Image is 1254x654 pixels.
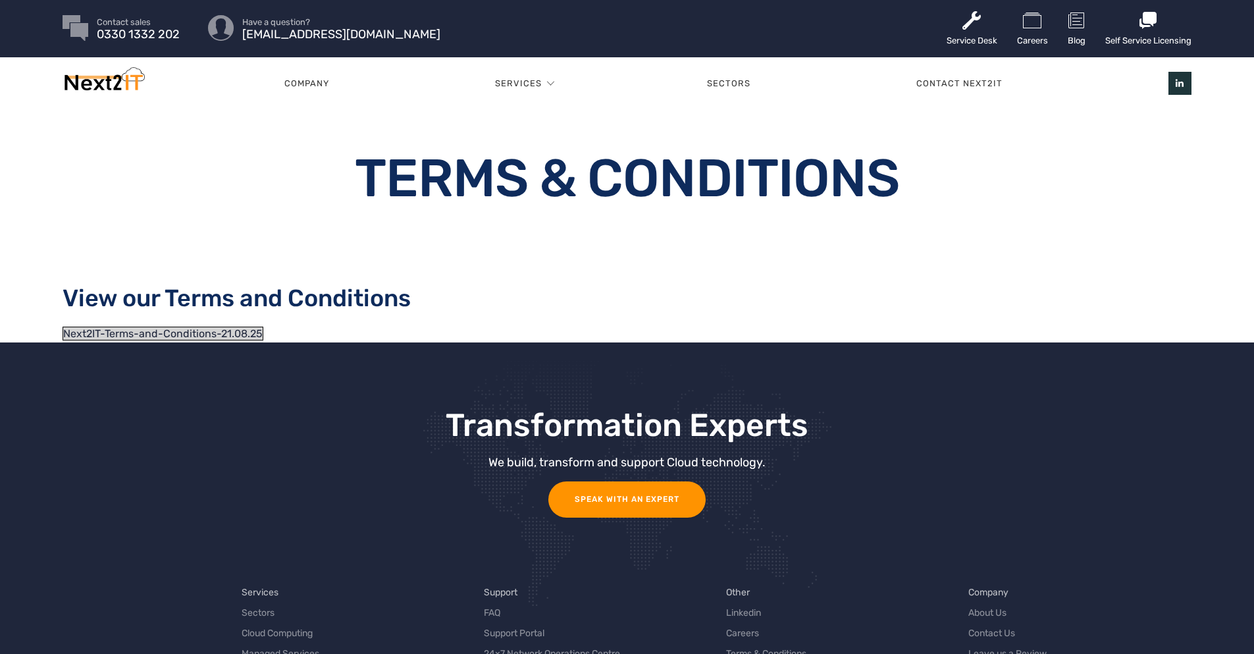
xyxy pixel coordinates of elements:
[242,606,274,620] a: Sectors
[345,152,909,205] h1: Terms & Conditions
[833,64,1085,103] a: Contact Next2IT
[242,18,440,26] span: Have a question?
[625,64,834,103] a: Sectors
[254,408,1000,443] h3: Transformation Experts
[726,626,759,640] a: Careers
[495,64,542,103] a: Services
[254,456,1000,468] div: We build, transform and support Cloud technology.
[63,284,1191,312] h2: View our Terms and Conditions
[242,626,313,640] a: Cloud Computing
[242,18,440,39] a: Have a question? [EMAIL_ADDRESS][DOMAIN_NAME]
[726,606,761,620] a: Linkedin
[242,30,440,39] span: [EMAIL_ADDRESS][DOMAIN_NAME]
[484,586,517,599] a: Support
[484,606,500,620] a: FAQ
[484,626,544,640] a: Support Portal
[97,18,180,39] a: Contact sales 0330 1332 202
[201,64,412,103] a: Company
[548,481,706,518] a: Speak with an Expert
[97,30,180,39] span: 0330 1332 202
[63,67,145,97] img: Next2IT
[97,18,180,26] span: Contact sales
[968,606,1006,620] a: About Us
[242,586,278,599] a: Services
[726,586,750,599] a: Other
[63,327,263,341] a: Next2IT-Terms-and-Conditions-21.08.25
[968,626,1015,640] a: Contact Us
[968,586,1008,599] a: Company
